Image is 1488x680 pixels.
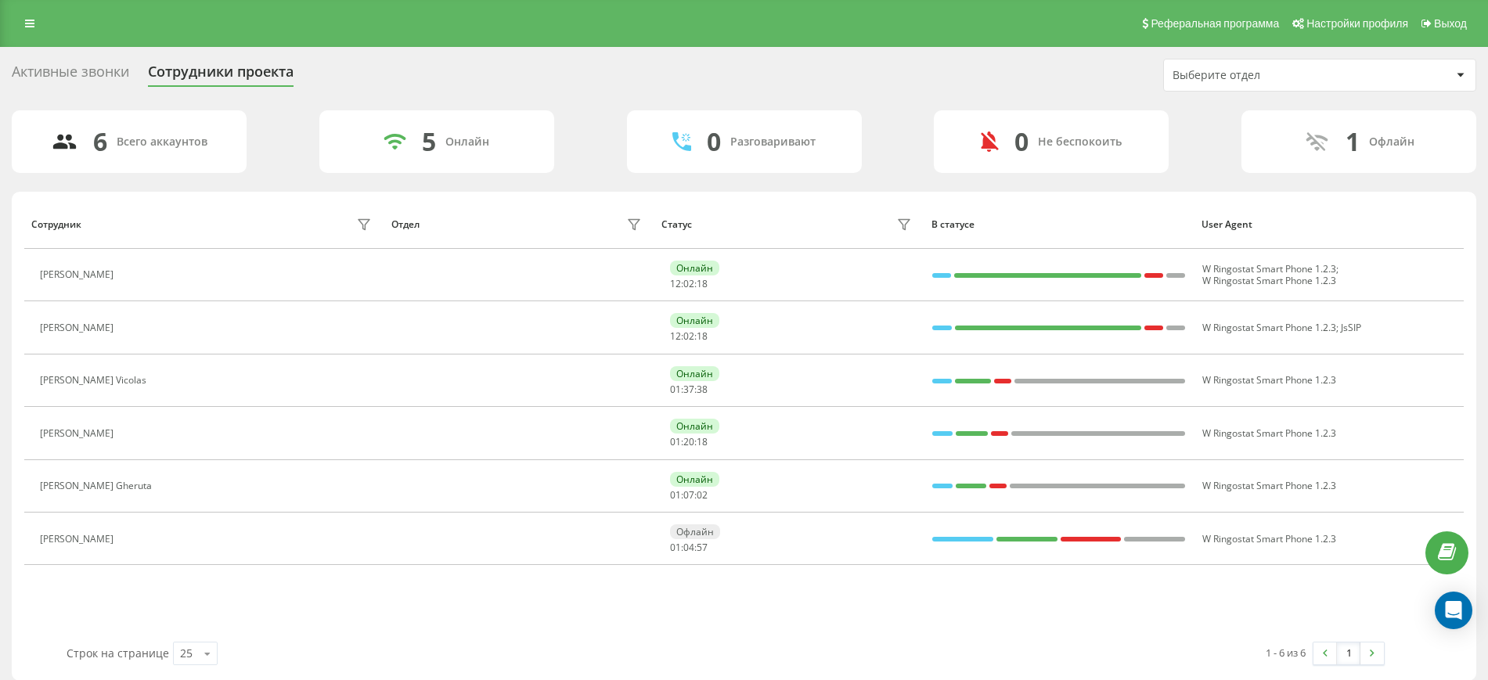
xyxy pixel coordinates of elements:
[422,127,436,157] div: 5
[1202,479,1336,492] span: W Ringostat Smart Phone 1.2.3
[670,261,719,275] div: Онлайн
[1151,17,1279,30] span: Реферальная программа
[670,437,708,448] div: : :
[93,127,107,157] div: 6
[1266,645,1306,660] div: 1 - 6 из 6
[1202,219,1457,230] div: User Agent
[1202,426,1336,440] span: W Ringostat Smart Phone 1.2.3
[670,313,719,328] div: Онлайн
[1337,642,1360,664] a: 1
[670,524,720,539] div: Офлайн
[670,279,708,290] div: : :
[180,646,193,661] div: 25
[1306,17,1408,30] span: Настройки профиля
[1202,532,1336,545] span: W Ringostat Smart Phone 1.2.3
[683,435,694,448] span: 20
[931,219,1187,230] div: В статусе
[670,383,681,396] span: 01
[697,435,708,448] span: 18
[670,541,681,554] span: 01
[670,490,708,501] div: : :
[670,384,708,395] div: : :
[40,322,117,333] div: [PERSON_NAME]
[670,329,681,343] span: 12
[683,488,694,502] span: 07
[40,534,117,545] div: [PERSON_NAME]
[40,480,156,491] div: [PERSON_NAME] Gheruta
[683,277,694,290] span: 02
[670,366,719,381] div: Онлайн
[40,269,117,280] div: [PERSON_NAME]
[1341,321,1361,334] span: JsSIP
[40,375,150,386] div: [PERSON_NAME] Vicolas
[1038,135,1122,149] div: Не беспокоить
[670,472,719,487] div: Онлайн
[697,383,708,396] span: 38
[31,219,81,230] div: Сотрудник
[697,277,708,290] span: 18
[683,329,694,343] span: 02
[391,219,420,230] div: Отдел
[1014,127,1029,157] div: 0
[67,646,169,660] span: Строк на странице
[697,329,708,343] span: 18
[683,541,694,554] span: 04
[1369,135,1414,149] div: Офлайн
[670,488,681,502] span: 01
[1435,592,1472,629] div: Open Intercom Messenger
[661,219,692,230] div: Статус
[1202,262,1336,275] span: W Ringostat Smart Phone 1.2.3
[1434,17,1467,30] span: Выход
[670,277,681,290] span: 12
[670,419,719,434] div: Онлайн
[12,63,129,88] div: Активные звонки
[1202,373,1336,387] span: W Ringostat Smart Phone 1.2.3
[445,135,489,149] div: Онлайн
[1346,127,1360,157] div: 1
[670,435,681,448] span: 01
[1173,69,1360,82] div: Выберите отдел
[730,135,816,149] div: Разговаривают
[670,542,708,553] div: : :
[117,135,207,149] div: Всего аккаунтов
[670,331,708,342] div: : :
[697,541,708,554] span: 57
[707,127,721,157] div: 0
[1202,274,1336,287] span: W Ringostat Smart Phone 1.2.3
[697,488,708,502] span: 02
[683,383,694,396] span: 37
[1202,321,1336,334] span: W Ringostat Smart Phone 1.2.3
[148,63,294,88] div: Сотрудники проекта
[40,428,117,439] div: [PERSON_NAME]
